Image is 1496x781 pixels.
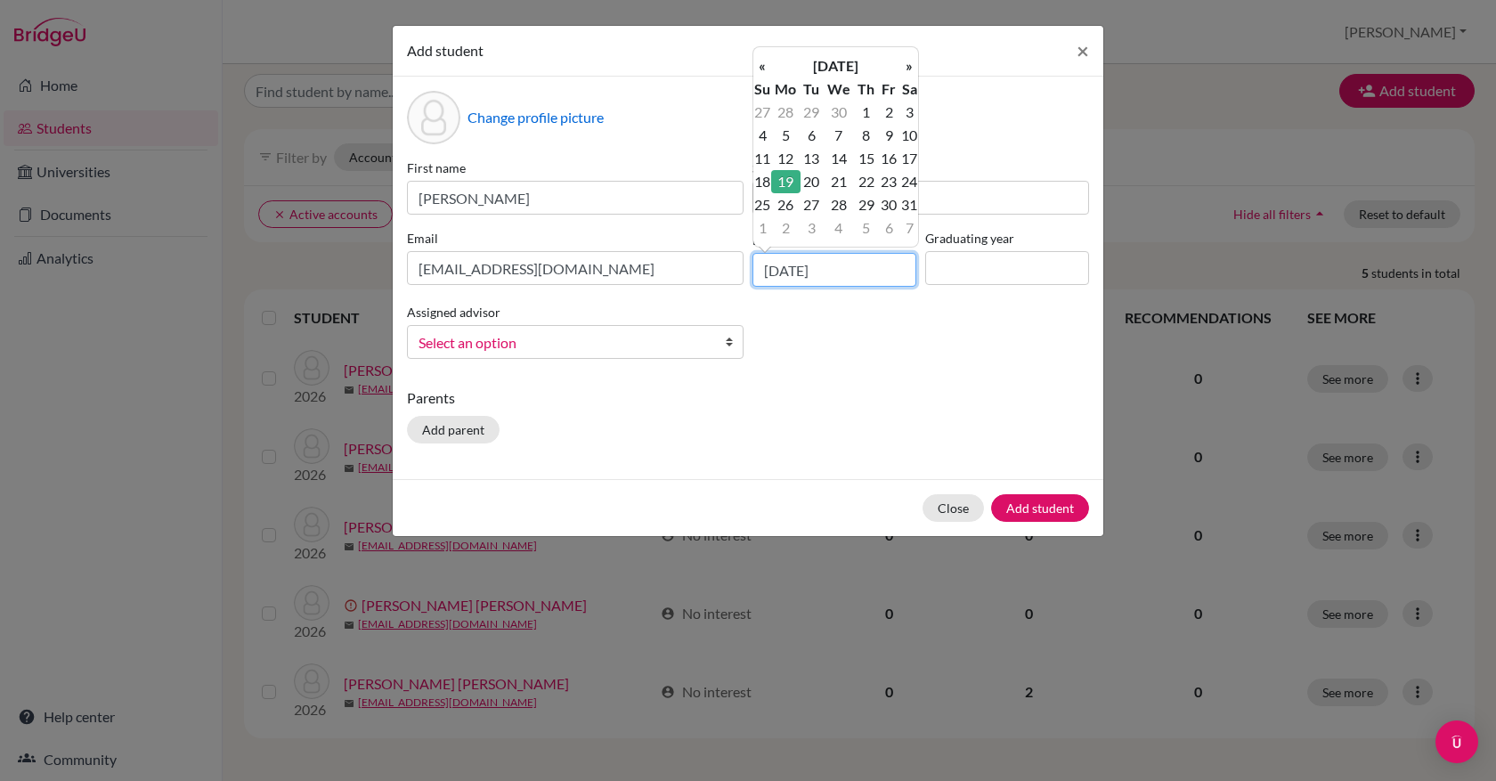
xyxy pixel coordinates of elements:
[753,170,771,193] td: 18
[854,147,877,170] td: 15
[801,170,823,193] td: 20
[878,77,900,101] th: Fr
[753,54,771,77] th: «
[900,193,918,216] td: 31
[407,303,500,321] label: Assigned advisor
[900,124,918,147] td: 10
[801,124,823,147] td: 6
[752,253,916,287] input: dd/mm/yyyy
[854,170,877,193] td: 22
[900,101,918,124] td: 3
[407,387,1089,409] p: Parents
[771,170,801,193] td: 19
[1435,720,1478,763] div: Open Intercom Messenger
[801,216,823,240] td: 3
[823,124,854,147] td: 7
[900,216,918,240] td: 7
[878,124,900,147] td: 9
[923,494,984,522] button: Close
[771,124,801,147] td: 5
[823,193,854,216] td: 28
[878,216,900,240] td: 6
[900,147,918,170] td: 17
[771,101,801,124] td: 28
[753,193,771,216] td: 25
[407,42,484,59] span: Add student
[407,159,744,177] label: First name
[854,193,877,216] td: 29
[771,147,801,170] td: 12
[801,147,823,170] td: 13
[753,77,771,101] th: Su
[823,77,854,101] th: We
[407,229,744,248] label: Email
[878,101,900,124] td: 2
[925,229,1089,248] label: Graduating year
[771,77,801,101] th: Mo
[823,170,854,193] td: 21
[753,124,771,147] td: 4
[753,101,771,124] td: 27
[854,101,877,124] td: 1
[801,101,823,124] td: 29
[878,147,900,170] td: 16
[854,124,877,147] td: 8
[801,77,823,101] th: Tu
[900,170,918,193] td: 24
[900,54,918,77] th: »
[752,159,1089,177] label: Surname
[407,91,460,144] div: Profile picture
[823,216,854,240] td: 4
[823,101,854,124] td: 30
[753,216,771,240] td: 1
[801,193,823,216] td: 27
[878,170,900,193] td: 23
[419,331,709,354] span: Select an option
[854,216,877,240] td: 5
[771,54,900,77] th: [DATE]
[878,193,900,216] td: 30
[854,77,877,101] th: Th
[991,494,1089,522] button: Add student
[753,147,771,170] td: 11
[771,193,801,216] td: 26
[407,416,500,443] button: Add parent
[900,77,918,101] th: Sa
[1062,26,1103,76] button: Close
[1077,37,1089,63] span: ×
[771,216,801,240] td: 2
[823,147,854,170] td: 14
